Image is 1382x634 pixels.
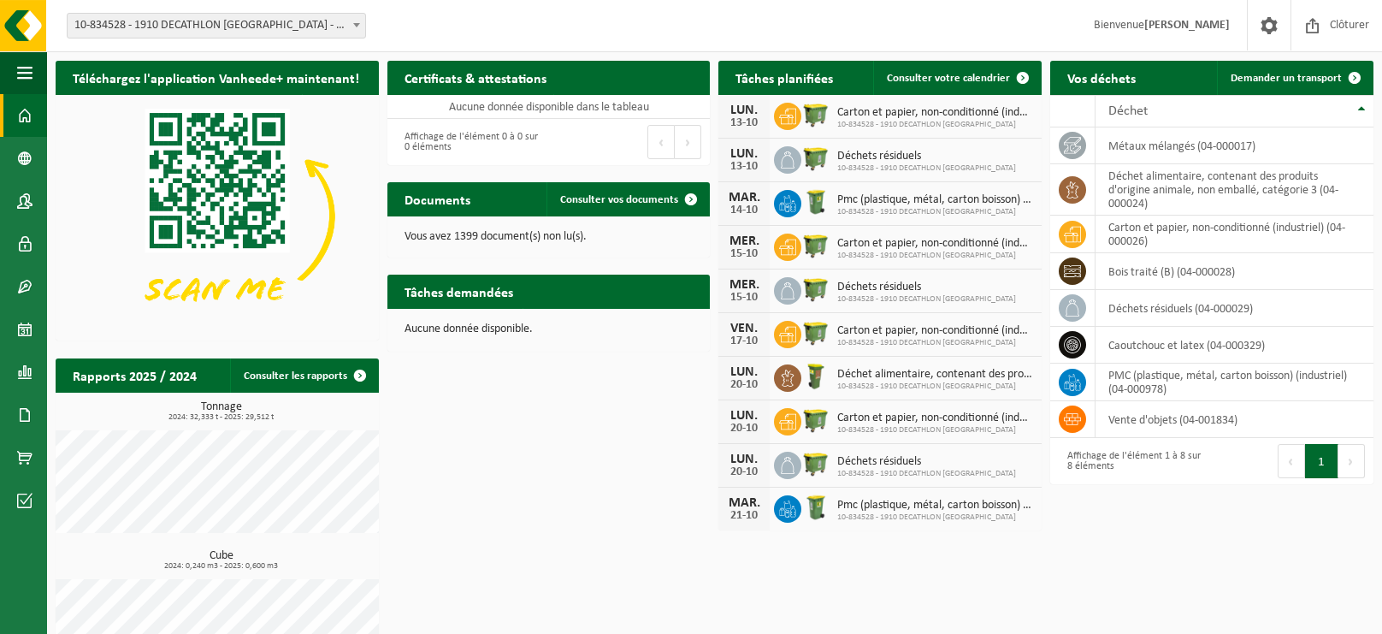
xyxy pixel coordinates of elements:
[1144,19,1230,32] strong: [PERSON_NAME]
[56,61,376,94] h2: Téléchargez l'application Vanheede+ maintenant!
[837,163,1016,174] span: 10-834528 - 1910 DECATHLON [GEOGRAPHIC_DATA]
[675,125,701,159] button: Next
[837,499,1033,513] span: Pmc (plastique, métal, carton boisson) (industriel)
[727,453,761,466] div: LUN.
[405,231,694,243] p: Vous avez 1399 document(s) non lu(s).
[801,318,830,347] img: WB-1100-HPE-GN-51
[387,275,530,308] h2: Tâches demandées
[64,562,379,571] span: 2024: 0,240 m3 - 2025: 0,600 m3
[546,182,708,216] a: Consulter vos documents
[837,120,1033,130] span: 10-834528 - 1910 DECATHLON [GEOGRAPHIC_DATA]
[837,338,1033,348] span: 10-834528 - 1910 DECATHLON [GEOGRAPHIC_DATA]
[727,117,761,129] div: 13-10
[1108,104,1148,118] span: Déchet
[727,322,761,335] div: VEN.
[67,13,366,39] span: 10-834528 - 1910 DECATHLON BRUSSELS CITY - BRUXELLES
[837,455,1016,469] span: Déchets résiduels
[837,207,1033,217] span: 10-834528 - 1910 DECATHLON [GEOGRAPHIC_DATA]
[727,510,761,522] div: 21-10
[1278,444,1305,478] button: Previous
[801,406,830,435] img: WB-1100-HPE-GN-51
[1217,61,1372,95] a: Demander un transport
[64,413,379,422] span: 2024: 32,333 t - 2025: 29,512 t
[1096,401,1373,438] td: vente d'objets (04-001834)
[1305,444,1338,478] button: 1
[801,449,830,478] img: WB-1100-HPE-GN-51
[1050,61,1153,94] h2: Vos déchets
[727,161,761,173] div: 13-10
[727,423,761,435] div: 20-10
[801,231,830,260] img: WB-1100-HPE-GN-51
[887,73,1010,84] span: Consulter votre calendrier
[1059,442,1203,480] div: Affichage de l'élément 1 à 8 sur 8 éléments
[837,324,1033,338] span: Carton et papier, non-conditionné (industriel)
[1231,73,1342,84] span: Demander un transport
[405,323,694,335] p: Aucune donnée disponible.
[727,147,761,161] div: LUN.
[387,95,711,119] td: Aucune donnée disponible dans le tableau
[387,61,564,94] h2: Certificats & attestations
[230,358,377,393] a: Consulter les rapports
[837,237,1033,251] span: Carton et papier, non-conditionné (industriel)
[837,251,1033,261] span: 10-834528 - 1910 DECATHLON [GEOGRAPHIC_DATA]
[801,362,830,391] img: WB-0060-HPE-GN-50
[727,234,761,248] div: MER.
[64,401,379,422] h3: Tonnage
[727,292,761,304] div: 15-10
[837,193,1033,207] span: Pmc (plastique, métal, carton boisson) (industriel)
[1096,253,1373,290] td: bois traité (B) (04-000028)
[727,278,761,292] div: MER.
[1096,164,1373,216] td: déchet alimentaire, contenant des produits d'origine animale, non emballé, catégorie 3 (04-000024)
[837,281,1016,294] span: Déchets résiduels
[837,469,1016,479] span: 10-834528 - 1910 DECATHLON [GEOGRAPHIC_DATA]
[1096,364,1373,401] td: PMC (plastique, métal, carton boisson) (industriel) (04-000978)
[64,550,379,571] h3: Cube
[801,187,830,216] img: WB-0240-HPE-GN-50
[56,95,379,337] img: Download de VHEPlus App
[560,194,678,205] span: Consulter vos documents
[647,125,675,159] button: Previous
[837,513,1033,523] span: 10-834528 - 1910 DECATHLON [GEOGRAPHIC_DATA]
[56,358,214,392] h2: Rapports 2025 / 2024
[727,365,761,379] div: LUN.
[396,123,540,161] div: Affichage de l'élément 0 à 0 sur 0 éléments
[727,204,761,216] div: 14-10
[727,335,761,347] div: 17-10
[718,61,850,94] h2: Tâches planifiées
[1096,327,1373,364] td: caoutchouc et latex (04-000329)
[727,466,761,478] div: 20-10
[727,409,761,423] div: LUN.
[1096,127,1373,164] td: métaux mélangés (04-000017)
[727,191,761,204] div: MAR.
[801,275,830,304] img: WB-1100-HPE-GN-51
[1338,444,1365,478] button: Next
[1096,216,1373,253] td: carton et papier, non-conditionné (industriel) (04-000026)
[727,496,761,510] div: MAR.
[837,368,1033,382] span: Déchet alimentaire, contenant des produits d'origine animale, non emballé, catég...
[9,596,286,634] iframe: chat widget
[837,382,1033,392] span: 10-834528 - 1910 DECATHLON [GEOGRAPHIC_DATA]
[837,294,1016,305] span: 10-834528 - 1910 DECATHLON [GEOGRAPHIC_DATA]
[837,150,1016,163] span: Déchets résiduels
[387,182,487,216] h2: Documents
[68,14,365,38] span: 10-834528 - 1910 DECATHLON BRUSSELS CITY - BRUXELLES
[837,425,1033,436] span: 10-834528 - 1910 DECATHLON [GEOGRAPHIC_DATA]
[727,379,761,391] div: 20-10
[1096,290,1373,327] td: déchets résiduels (04-000029)
[727,104,761,117] div: LUN.
[727,248,761,260] div: 15-10
[801,493,830,522] img: WB-0240-HPE-GN-50
[873,61,1040,95] a: Consulter votre calendrier
[801,100,830,129] img: WB-1100-HPE-GN-51
[801,144,830,173] img: WB-1100-HPE-GN-51
[837,412,1033,425] span: Carton et papier, non-conditionné (industriel)
[837,106,1033,120] span: Carton et papier, non-conditionné (industriel)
